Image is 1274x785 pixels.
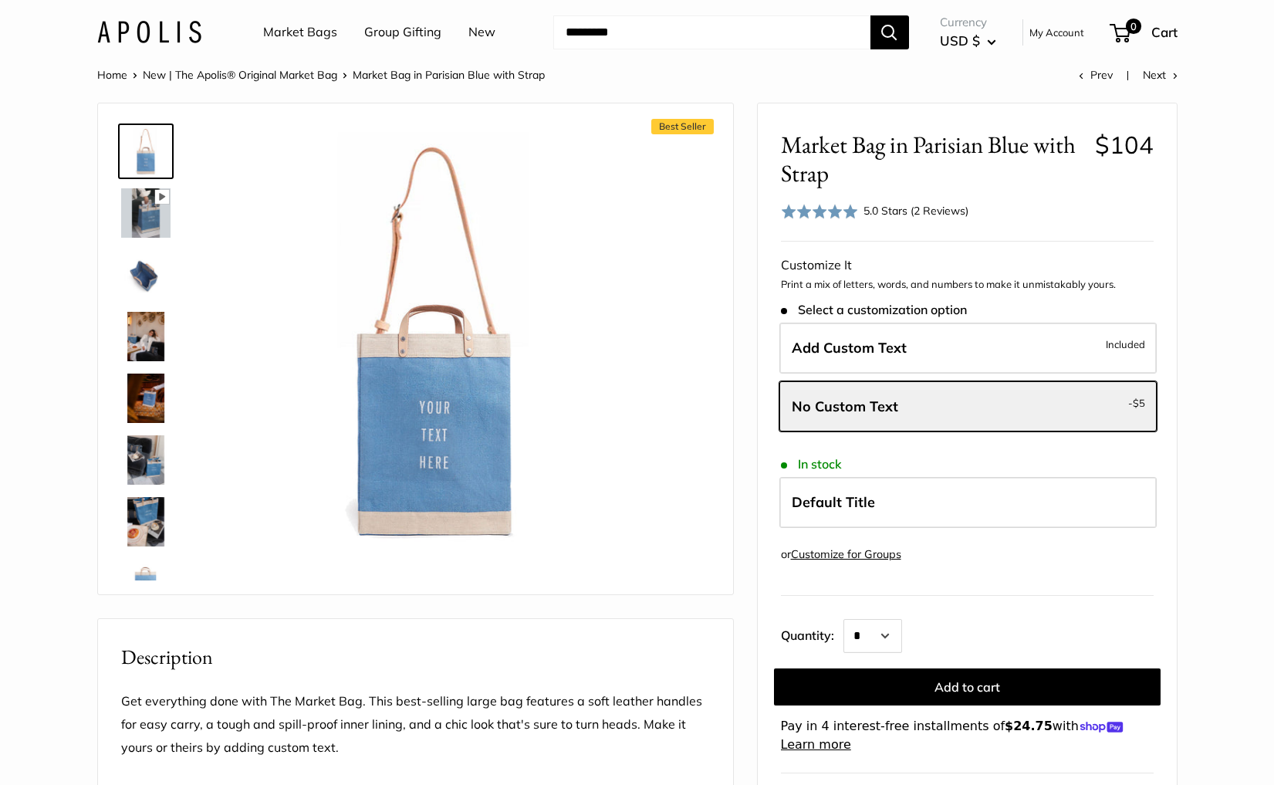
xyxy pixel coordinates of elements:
span: Currency [940,12,996,33]
label: Leave Blank [779,381,1157,432]
span: - [1128,394,1145,412]
img: Market Bag in Parisian Blue with Strap [121,188,171,238]
div: 5.0 Stars (2 Reviews) [781,200,969,222]
span: Cart [1151,24,1178,40]
label: Quantity: [781,614,843,653]
span: Market Bag in Parisian Blue with Strap [353,68,545,82]
span: Default Title [792,493,875,511]
a: New [468,21,495,44]
div: 5.0 Stars (2 Reviews) [863,202,968,219]
label: Default Title [779,477,1157,528]
span: USD $ [940,32,980,49]
a: Market Bag in Parisian Blue with Strap [118,124,174,179]
button: Add to cart [774,668,1161,705]
a: Customize for Groups [791,547,901,561]
span: No Custom Text [792,398,898,415]
span: Best Seller [651,119,714,134]
span: Add Custom Text [792,339,907,357]
a: Next [1143,68,1178,82]
a: Market Bag in Parisian Blue with Strap [118,185,174,241]
div: Customize It [781,254,1154,277]
a: Group Gifting [364,21,441,44]
span: $5 [1133,397,1145,409]
img: Apolis [97,21,201,43]
a: description_Super soft and durable leather handles. [118,371,174,426]
span: 0 [1125,19,1141,34]
h2: Description [121,642,710,672]
a: Prev [1079,68,1113,82]
p: Print a mix of letters, words, and numbers to make it unmistakably yours. [781,277,1154,293]
label: Add Custom Text [779,323,1157,374]
img: description_Super soft and durable leather handles. [121,374,171,423]
img: Market Bag in Parisian Blue with Strap [121,127,171,176]
p: Get everything done with The Market Bag. This best-selling large bag features a soft leather hand... [121,690,710,760]
a: Market Bags [263,21,337,44]
button: USD $ [940,29,996,53]
img: description_Seal of authenticity printed on the backside of every bag. [121,559,171,608]
img: Market Bag in Parisian Blue with Strap [221,127,647,553]
span: Included [1106,335,1145,354]
a: description_Bird's eye view of your new favorite carry-all [118,247,174,303]
img: description_Elevate any moment [121,312,171,361]
a: description_Seal of authenticity printed on the backside of every bag. [118,556,174,611]
a: description_Elevate any moment [118,309,174,364]
span: In stock [781,457,842,472]
span: $104 [1095,130,1154,160]
a: Market Bag in Parisian Blue with Strap [118,432,174,488]
button: Search [870,15,909,49]
a: 0 Cart [1111,20,1178,45]
span: Select a customization option [781,303,967,317]
input: Search... [553,15,870,49]
div: or [781,544,901,565]
img: Market Bag in Parisian Blue with Strap [121,497,171,546]
a: My Account [1029,23,1084,42]
a: Market Bag in Parisian Blue with Strap [118,494,174,550]
nav: Breadcrumb [97,65,545,85]
a: Home [97,68,127,82]
img: description_Bird's eye view of your new favorite carry-all [121,250,171,299]
span: Market Bag in Parisian Blue with Strap [781,130,1083,188]
a: New | The Apolis® Original Market Bag [143,68,337,82]
img: Market Bag in Parisian Blue with Strap [121,435,171,485]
